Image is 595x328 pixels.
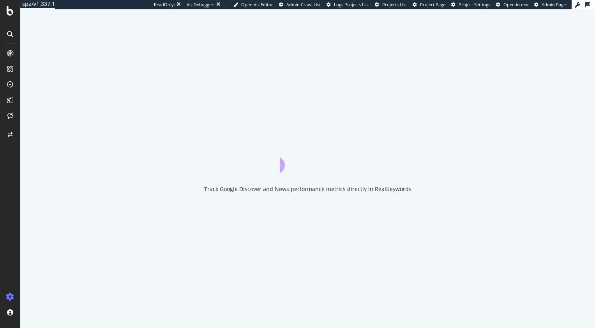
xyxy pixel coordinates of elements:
a: Project Page [413,2,445,8]
span: Logs Projects List [334,2,369,7]
a: Logs Projects List [327,2,369,8]
span: Open Viz Editor [241,2,273,7]
a: Admin Page [534,2,566,8]
a: Projects List [375,2,407,8]
div: ReadOnly: [154,2,175,8]
div: Track Google Discover and News performance metrics directly in RealKeywords [204,185,411,193]
a: Admin Crawl List [279,2,321,8]
a: Open in dev [496,2,528,8]
span: Project Settings [459,2,490,7]
span: Admin Page [542,2,566,7]
span: Admin Crawl List [286,2,321,7]
a: Project Settings [451,2,490,8]
div: Viz Debugger: [187,2,215,8]
span: Project Page [420,2,445,7]
a: Open Viz Editor [233,2,273,8]
span: Open in dev [503,2,528,7]
span: Projects List [382,2,407,7]
div: animation [280,145,336,173]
